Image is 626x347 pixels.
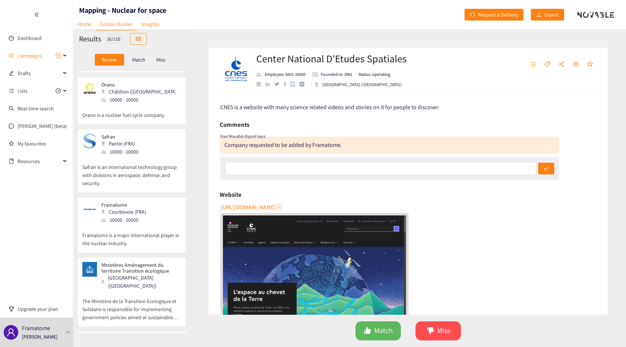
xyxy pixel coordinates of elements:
[18,35,42,41] a: Dashboard
[101,140,143,148] div: Pantin (FRA)
[220,189,242,200] h6: Website
[223,215,406,318] img: Snapshot of the Company's website
[309,71,355,78] li: Founded in year
[18,105,54,112] a: Real-time search
[364,327,371,335] span: like
[18,66,61,81] span: Drafts
[544,11,559,19] span: Export
[101,148,143,156] div: 10000 - 10000
[96,18,137,30] a: Golden Basket
[101,208,150,216] div: Courbevoie (FRA)
[9,53,14,58] span: sound
[9,306,14,311] span: trophy
[82,104,181,119] p: Orano is a nuclear fuel cycle company.
[79,34,101,44] h2: Results
[265,82,274,86] a: linkedin
[589,312,626,347] div: Widget de chat
[101,202,146,208] p: Framatome
[101,96,180,104] div: 10000 - 10000
[538,163,554,174] button: check
[22,324,50,333] p: Framatome
[101,262,176,274] p: Ministères Aménagement du territoire Transition écologique
[587,61,593,68] span: star
[82,134,97,148] img: Snapshot of the company's website
[22,333,57,341] p: [PERSON_NAME]
[256,82,265,86] a: website
[73,18,96,30] a: Home
[101,274,180,290] div: [GEOGRAPHIC_DATA] ([GEOGRAPHIC_DATA])
[478,11,518,19] span: Request a Delivery
[221,203,276,212] span: [URL][DOMAIN_NAME]
[102,57,117,63] p: Review
[220,133,265,139] i: Your Novable Expert says
[137,18,164,30] a: Insights
[256,51,407,66] h2: Center National D'Etudes Spatiales
[82,290,181,321] p: The Ministère de la Transition Ecologique et Solidaire is responsible for implementing government...
[18,302,67,316] span: Upgrade your plan
[82,202,97,217] img: Snapshot of the company's website
[321,71,352,78] p: Founded in: 1961
[569,59,582,70] button: eye
[559,61,564,68] span: share-alt
[130,33,147,45] button: table
[315,81,402,88] div: [GEOGRAPHIC_DATA] ([GEOGRAPHIC_DATA])
[18,123,67,129] a: [PERSON_NAME] (beta)
[536,12,541,18] span: download
[101,88,180,96] div: Châtillon ([GEOGRAPHIC_DATA])
[290,81,299,87] a: google maps
[531,9,564,21] button: downloadExport
[530,61,536,68] span: unordered-list
[544,166,549,172] span: check
[526,59,540,70] button: unordered-list
[221,201,283,213] button: [URL][DOMAIN_NAME]
[465,9,523,21] button: redoRequest a Delivery
[105,34,123,43] div: 16 / 116
[224,141,342,149] div: Company requested to be added by Framatome.
[56,53,61,58] span: plus-circle
[82,156,181,187] p: Safran is an international technology group with divisions in aerospace, defense, and security.
[82,262,97,277] img: Snapshot of the company's website
[9,88,14,93] span: unordered-list
[265,71,306,78] p: Employee: 5001-10000
[256,71,309,78] li: Employees
[101,134,138,140] p: Safran
[358,71,390,78] p: Status: operating
[437,325,450,336] span: Miss
[555,59,568,70] button: share-alt
[299,82,309,86] a: crunchbase
[584,59,597,70] button: star
[18,136,67,151] a: My favourites
[18,84,27,98] span: Lists
[9,71,14,76] span: edit
[573,61,579,68] span: eye
[544,61,550,68] span: tag
[7,328,15,337] span: user
[374,325,393,336] span: Match
[56,88,61,93] span: plus-circle
[589,312,626,347] iframe: Chat Widget
[82,82,97,96] img: Snapshot of the company's website
[541,59,554,70] button: tag
[82,224,181,247] p: Framatome is a major international player in the nuclear industry.
[132,57,145,63] p: Match
[223,215,406,318] a: website
[470,12,475,18] span: redo
[18,48,42,63] span: Campaigns
[284,82,291,86] a: facebook
[220,119,249,130] h6: Comments
[416,321,461,340] button: dislikeMiss
[18,154,61,169] span: Resources
[355,71,390,78] li: Status
[220,103,439,111] span: CNES is a website with many science related videos and stories on it for people to discover.
[101,216,150,224] div: 10000 - 10000
[34,12,39,17] span: double-left
[136,36,141,42] span: table
[9,159,14,164] span: book
[156,57,165,63] p: Miss
[79,5,166,15] h1: Mapping - Nuclear for space
[355,321,401,340] button: likeMatch
[221,55,251,84] img: Company Logo
[427,327,434,335] span: dislike
[274,82,283,86] a: twitter
[101,82,176,88] p: Orano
